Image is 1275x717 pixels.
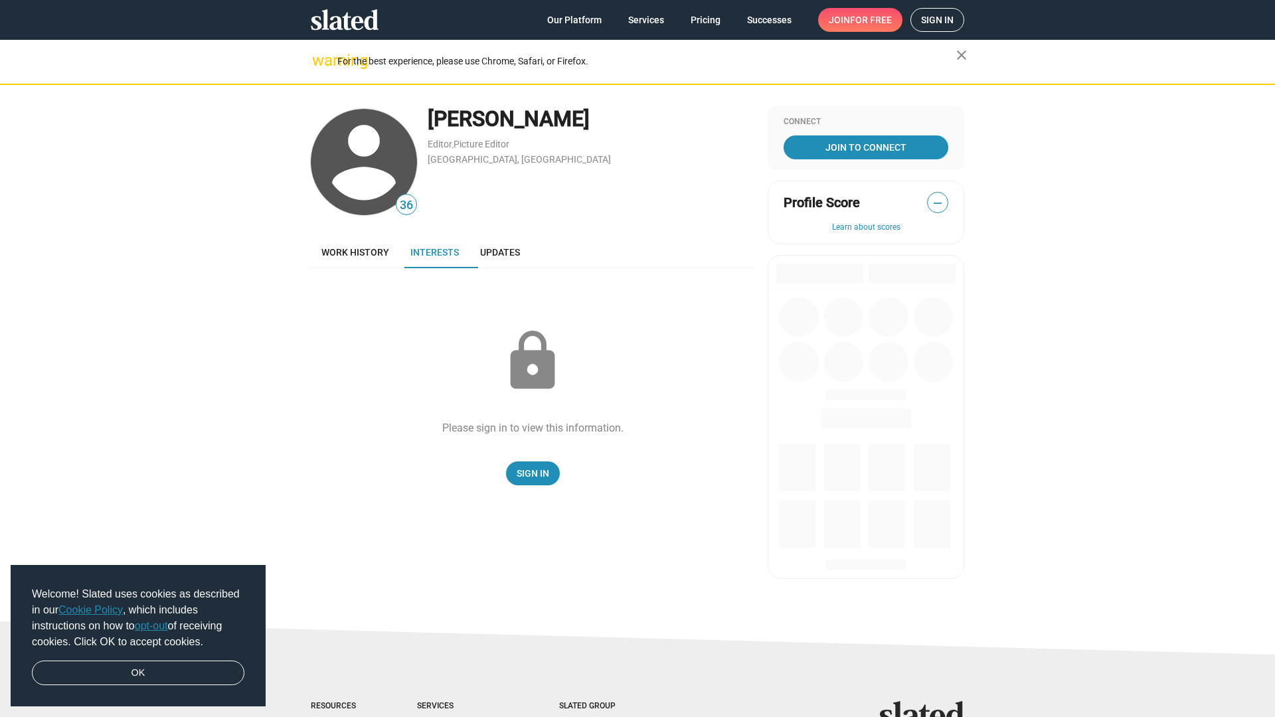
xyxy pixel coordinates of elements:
a: Updates [469,236,531,268]
div: Resources [311,701,364,712]
a: Services [618,8,675,32]
span: Sign In [517,461,549,485]
a: Pricing [680,8,731,32]
a: opt-out [135,620,168,631]
span: Work history [321,247,389,258]
span: Interests [410,247,459,258]
span: 36 [396,197,416,214]
span: Services [628,8,664,32]
span: Updates [480,247,520,258]
a: [GEOGRAPHIC_DATA], [GEOGRAPHIC_DATA] [428,154,611,165]
div: [PERSON_NAME] [428,105,754,133]
a: Cookie Policy [58,604,123,615]
a: Join To Connect [784,135,948,159]
a: Picture Editor [454,139,509,149]
span: for free [850,8,892,32]
a: Joinfor free [818,8,902,32]
span: — [928,195,948,212]
a: Successes [736,8,802,32]
button: Learn about scores [784,222,948,233]
mat-icon: lock [499,328,566,394]
span: Pricing [691,8,721,32]
span: , [452,141,454,149]
div: Services [417,701,506,712]
div: cookieconsent [11,565,266,707]
span: Join To Connect [786,135,946,159]
a: Sign in [910,8,964,32]
span: Join [829,8,892,32]
a: dismiss cookie message [32,661,244,686]
mat-icon: close [954,47,970,63]
div: Slated Group [559,701,649,712]
span: Welcome! Slated uses cookies as described in our , which includes instructions on how to of recei... [32,586,244,650]
a: Work history [311,236,400,268]
span: Our Platform [547,8,602,32]
a: Sign In [506,461,560,485]
div: For the best experience, please use Chrome, Safari, or Firefox. [337,52,956,70]
mat-icon: warning [312,52,328,68]
span: Successes [747,8,792,32]
a: Interests [400,236,469,268]
div: Connect [784,117,948,127]
a: Editor [428,139,452,149]
div: Please sign in to view this information. [442,421,624,435]
span: Profile Score [784,194,860,212]
a: Our Platform [537,8,612,32]
span: Sign in [921,9,954,31]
